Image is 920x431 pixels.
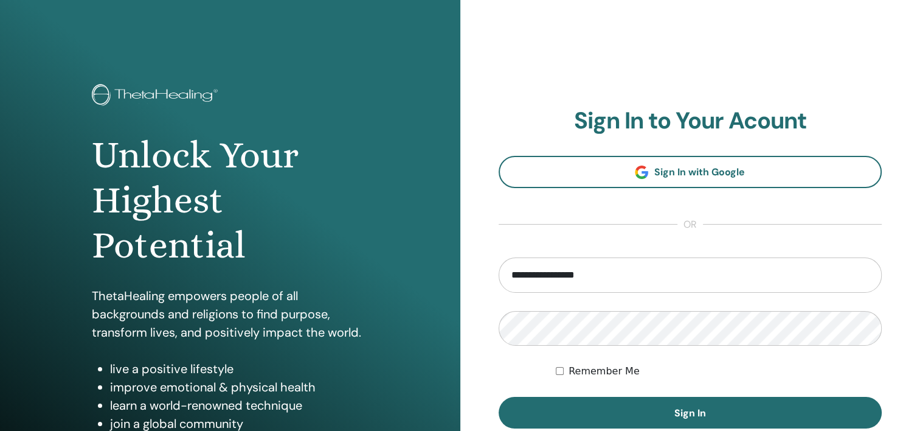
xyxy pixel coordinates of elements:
[110,360,368,378] li: live a positive lifestyle
[654,166,745,178] span: Sign In with Google
[569,364,640,379] label: Remember Me
[92,287,368,342] p: ThetaHealing empowers people of all backgrounds and religions to find purpose, transform lives, a...
[499,397,882,429] button: Sign In
[674,407,706,419] span: Sign In
[556,364,882,379] div: Keep me authenticated indefinitely or until I manually logout
[499,107,882,135] h2: Sign In to Your Acount
[110,378,368,396] li: improve emotional & physical health
[499,156,882,188] a: Sign In with Google
[677,217,703,232] span: or
[92,133,368,268] h1: Unlock Your Highest Potential
[110,396,368,415] li: learn a world-renowned technique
